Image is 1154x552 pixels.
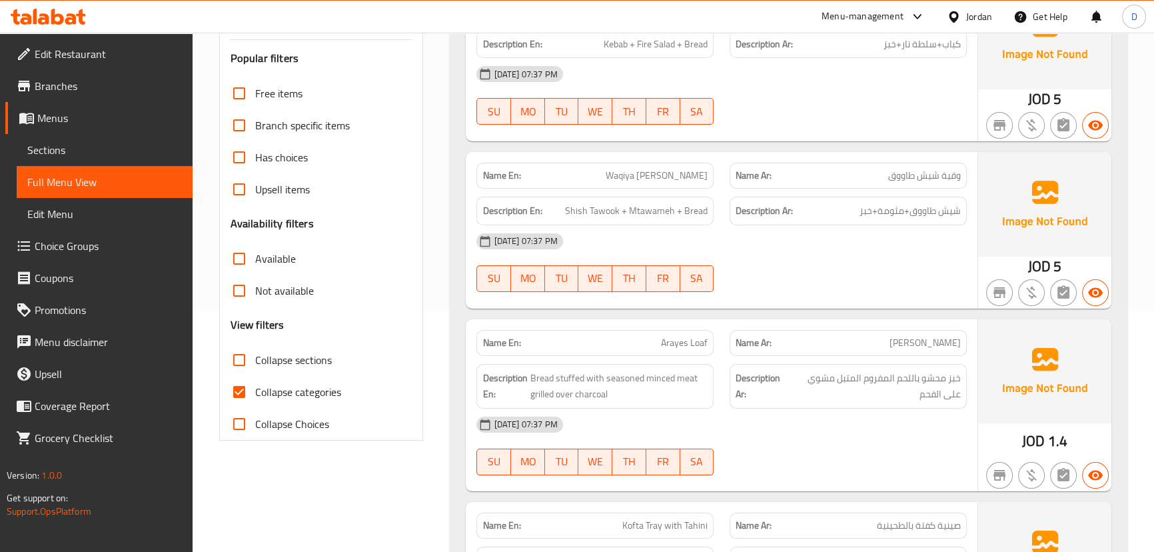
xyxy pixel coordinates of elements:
[578,449,612,475] button: WE
[1082,112,1109,139] button: Available
[516,269,540,288] span: MO
[545,265,579,292] button: TU
[652,269,675,288] span: FR
[35,270,182,286] span: Coupons
[7,467,39,484] span: Version:
[5,230,193,262] a: Choice Groups
[27,142,182,158] span: Sections
[1082,462,1109,489] button: Available
[1018,462,1045,489] button: Purchased item
[612,98,646,125] button: TH
[888,169,961,183] span: وقية شيش طاووق
[889,336,961,350] span: [PERSON_NAME]
[1018,279,1045,306] button: Purchased item
[488,235,562,247] span: [DATE] 07:37 PM
[618,102,641,121] span: TH
[736,519,772,533] strong: Name Ar:
[482,336,520,350] strong: Name En:
[1131,9,1137,24] span: D
[27,206,182,222] span: Edit Menu
[680,98,714,125] button: SA
[604,36,708,53] span: Kebab + Fire Salad + Bread
[35,430,182,446] span: Grocery Checklist
[680,449,714,475] button: SA
[17,166,193,198] a: Full Menu View
[511,265,545,292] button: MO
[476,98,511,125] button: SU
[606,169,708,183] span: Waqiya [PERSON_NAME]
[1028,253,1051,279] span: JOD
[231,51,412,66] h3: Popular filters
[255,283,314,299] span: Not available
[1028,86,1051,112] span: JOD
[1050,462,1077,489] button: Not has choices
[686,269,709,288] span: SA
[883,36,961,53] span: كباب+سلطة نار+خبز
[35,366,182,382] span: Upsell
[516,102,540,121] span: MO
[231,216,314,231] h3: Availability filters
[789,370,961,403] span: خبز محشو باللحم المفروم المتبل مشوي على الفحم
[5,102,193,134] a: Menus
[578,265,612,292] button: WE
[7,503,91,520] a: Support.OpsPlatform
[877,519,961,533] span: صينية كفتة بالطحينية
[622,519,708,533] span: Kofta Tray with Tahini
[231,317,285,333] h3: View filters
[652,102,675,121] span: FR
[618,452,641,471] span: TH
[482,452,506,471] span: SU
[482,269,506,288] span: SU
[550,269,574,288] span: TU
[5,422,193,454] a: Grocery Checklist
[5,70,193,102] a: Branches
[986,279,1013,306] button: Not branch specific item
[41,467,62,484] span: 1.0.0
[550,452,574,471] span: TU
[35,78,182,94] span: Branches
[476,265,511,292] button: SU
[686,102,709,121] span: SA
[578,98,612,125] button: WE
[5,38,193,70] a: Edit Restaurant
[482,169,520,183] strong: Name En:
[511,98,545,125] button: MO
[584,269,607,288] span: WE
[482,102,506,121] span: SU
[482,370,527,403] strong: Description En:
[565,203,708,219] span: Shish Tawook + Mtawameh + Bread
[482,36,542,53] strong: Description En:
[612,265,646,292] button: TH
[550,102,574,121] span: TU
[646,98,680,125] button: FR
[35,398,182,414] span: Coverage Report
[966,9,992,24] div: Jordan
[476,449,511,475] button: SU
[1022,428,1045,454] span: JOD
[661,336,708,350] span: Arayes Loaf
[986,112,1013,139] button: Not branch specific item
[646,265,680,292] button: FR
[545,98,579,125] button: TU
[488,68,562,81] span: [DATE] 07:37 PM
[822,9,903,25] div: Menu-management
[35,46,182,62] span: Edit Restaurant
[488,418,562,431] span: [DATE] 07:37 PM
[511,449,545,475] button: MO
[5,294,193,326] a: Promotions
[1053,86,1061,112] span: 5
[545,449,579,475] button: TU
[1050,112,1077,139] button: Not has choices
[37,110,182,126] span: Menus
[1047,428,1067,454] span: 1.4
[736,203,793,219] strong: Description Ar:
[530,370,708,403] span: Bread stuffed with seasoned minced meat grilled over charcoal
[35,238,182,254] span: Choice Groups
[482,203,542,219] strong: Description En:
[35,302,182,318] span: Promotions
[860,203,961,219] span: شيش طاووق+مثومة+خبز
[978,152,1111,256] img: Ae5nvW7+0k+MAAAAAElFTkSuQmCC
[255,117,350,133] span: Branch specific items
[652,452,675,471] span: FR
[680,265,714,292] button: SA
